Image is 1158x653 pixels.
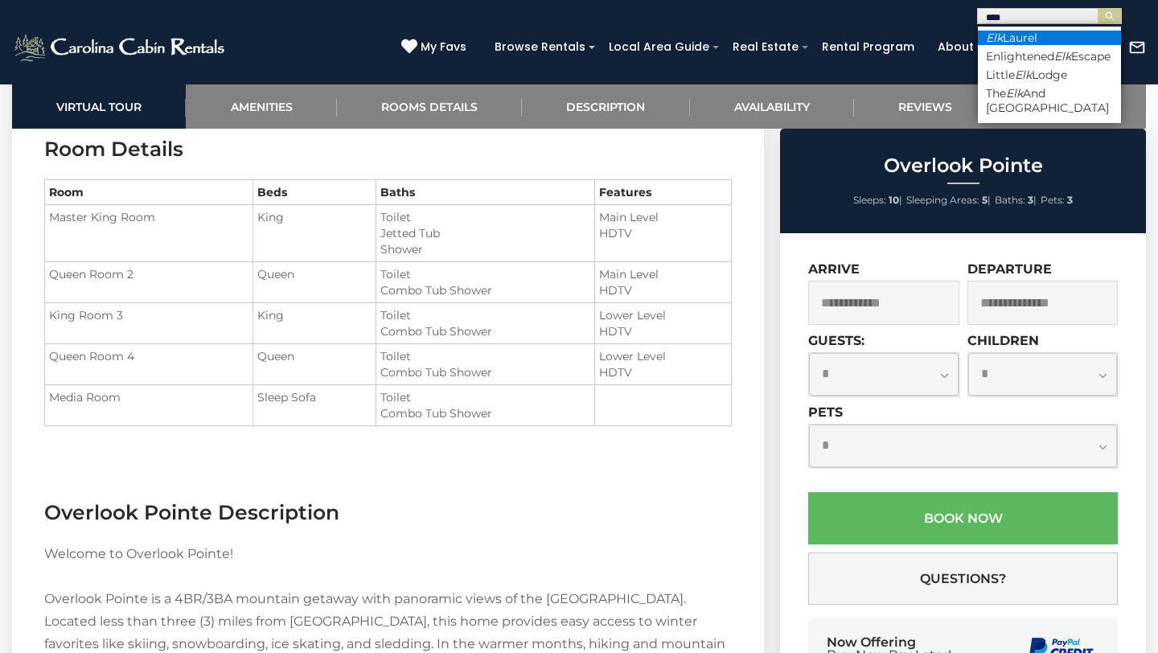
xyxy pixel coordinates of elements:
a: Reviews [854,84,996,129]
th: Baths [376,180,594,205]
a: Rooms Details [337,84,522,129]
span: Sleep Sofa [257,390,316,405]
li: Shower [380,241,590,257]
li: Toilet [380,266,590,282]
th: Features [594,180,731,205]
li: The And [GEOGRAPHIC_DATA] [978,86,1121,115]
button: Questions? [808,552,1118,605]
span: Queen [257,349,294,363]
h2: Overlook Pointe [784,155,1142,176]
li: HDTV [599,323,727,339]
a: Real Estate [725,35,807,60]
a: Browse Rentals [487,35,593,60]
span: Pets: [1041,194,1065,206]
td: Master King Room [45,205,253,262]
td: King Room 3 [45,303,253,344]
a: Rental Program [814,35,922,60]
a: Availability [690,84,854,129]
a: About [930,35,982,60]
li: Lower Level [599,307,727,323]
em: Elk [1054,49,1071,64]
img: White-1-2.png [12,31,229,64]
td: Queen Room 2 [45,262,253,303]
th: Room [45,180,253,205]
li: Enlightened Escape [978,49,1121,64]
h3: Room Details [44,135,732,163]
strong: 3 [1067,194,1073,206]
li: HDTV [599,364,727,380]
em: Elk [986,31,1003,45]
h3: Overlook Pointe Description [44,499,732,527]
strong: 10 [889,194,899,206]
li: Combo Tub Shower [380,405,590,421]
li: HDTV [599,225,727,241]
strong: 3 [1028,194,1033,206]
a: Description [522,84,689,129]
a: Virtual Tour [12,84,186,129]
label: Arrive [808,261,860,277]
li: Combo Tub Shower [380,323,590,339]
li: Lower Level [599,348,727,364]
li: Toilet [380,307,590,323]
span: King [257,308,284,322]
button: Book Now [808,492,1118,544]
td: Queen Room 4 [45,344,253,385]
label: Children [967,333,1039,348]
li: Jetted Tub [380,225,590,241]
span: Sleeps: [853,194,886,206]
li: Toilet [380,348,590,364]
label: Departure [967,261,1052,277]
a: Amenities [186,84,336,129]
li: Combo Tub Shower [380,282,590,298]
li: Main Level [599,266,727,282]
li: Little Lodge [978,68,1121,82]
span: Sleeping Areas: [906,194,979,206]
th: Beds [253,180,376,205]
li: Toilet [380,389,590,405]
strong: 5 [982,194,988,206]
li: Laurel [978,31,1121,45]
li: Combo Tub Shower [380,364,590,380]
em: Elk [1015,68,1032,82]
label: Guests: [808,333,864,348]
span: Baths: [995,194,1025,206]
li: | [853,190,902,211]
a: Local Area Guide [601,35,717,60]
span: King [257,210,284,224]
span: Queen [257,267,294,281]
em: Elk [1006,86,1023,101]
li: | [995,190,1037,211]
img: mail-regular-white.png [1128,39,1146,56]
li: Toilet [380,209,590,225]
td: Media Room [45,385,253,426]
li: | [906,190,991,211]
li: Main Level [599,209,727,225]
label: Pets [808,405,843,420]
a: My Favs [401,39,470,56]
span: My Favs [421,39,466,55]
li: HDTV [599,282,727,298]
